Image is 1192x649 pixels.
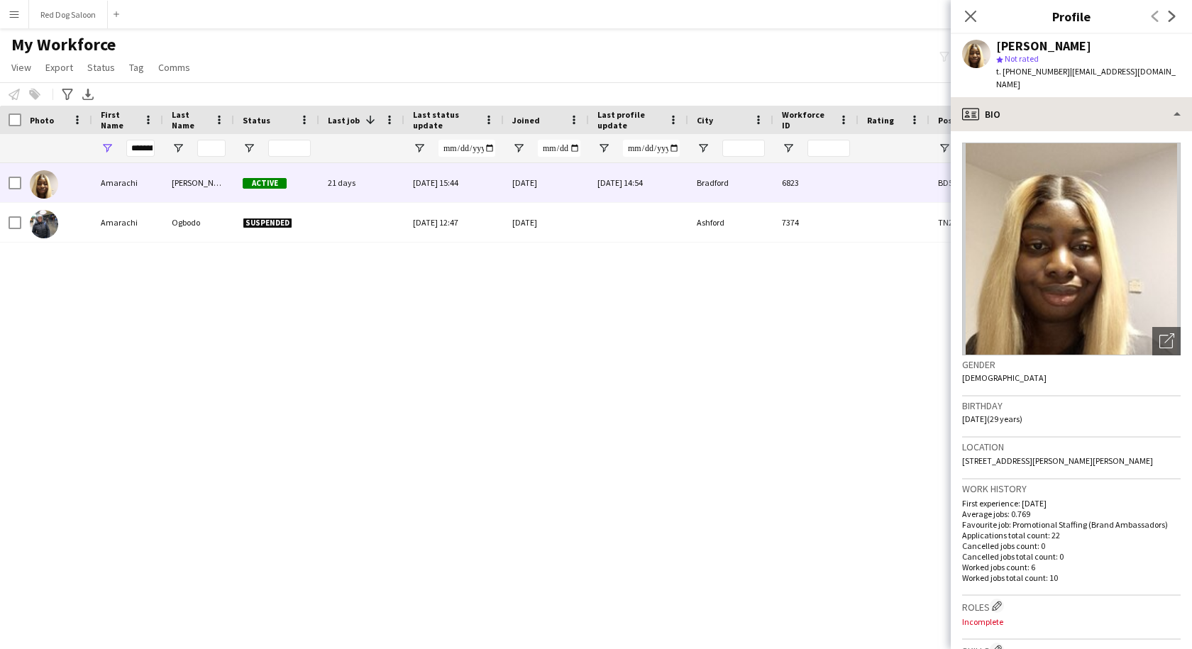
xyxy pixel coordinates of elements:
span: My Workforce [11,34,116,55]
img: Amarachi Cynthia [30,170,58,199]
p: First experience: [DATE] [962,498,1181,509]
button: Open Filter Menu [597,142,610,155]
input: Workforce ID Filter Input [807,140,850,157]
button: Open Filter Menu [243,142,255,155]
button: Open Filter Menu [782,142,795,155]
span: Last status update [413,109,478,131]
input: First Name Filter Input [126,140,155,157]
input: City Filter Input [722,140,765,157]
div: [DATE] 15:44 [404,163,504,202]
div: TN24 9LH [929,203,1015,242]
a: View [6,58,37,77]
div: 21 days [319,163,404,202]
div: [PERSON_NAME] [996,40,1091,52]
input: Joined Filter Input [538,140,580,157]
span: Tag [129,61,144,74]
p: Applications total count: 22 [962,530,1181,540]
span: Last Name [172,109,209,131]
div: 6823 [773,163,859,202]
img: Amarachi Ogbodo [30,210,58,238]
button: Open Filter Menu [101,142,114,155]
a: Status [82,58,121,77]
a: Comms [153,58,196,77]
span: Suspended [243,218,292,228]
h3: Birthday [962,399,1181,412]
div: Ashford [688,203,773,242]
div: Open photos pop-in [1152,327,1181,355]
span: Post Code [938,115,978,126]
span: t. [PHONE_NUMBER] [996,66,1070,77]
div: [DATE] 14:54 [589,163,688,202]
span: [DATE] (29 years) [962,414,1022,424]
div: Ogbodo [163,203,234,242]
h3: Location [962,440,1181,453]
h3: Profile [951,7,1192,26]
span: Last profile update [597,109,663,131]
span: Active [243,178,287,189]
span: Export [45,61,73,74]
button: Open Filter Menu [413,142,426,155]
span: Status [243,115,270,126]
div: [DATE] [504,203,589,242]
p: Cancelled jobs count: 0 [962,540,1181,551]
div: [DATE] [504,163,589,202]
span: | [EMAIL_ADDRESS][DOMAIN_NAME] [996,66,1176,89]
input: Last status update Filter Input [438,140,495,157]
span: Rating [867,115,894,126]
p: Favourite job: Promotional Staffing (Brand Ambassadors) [962,519,1181,530]
button: Open Filter Menu [172,142,184,155]
h3: Roles [962,599,1181,614]
span: Not rated [1005,53,1039,64]
div: Bio [951,97,1192,131]
span: Status [87,61,115,74]
div: BD5 0AG [929,163,1015,202]
button: Open Filter Menu [938,142,951,155]
span: Workforce ID [782,109,833,131]
span: View [11,61,31,74]
img: Crew avatar or photo [962,143,1181,355]
button: Open Filter Menu [512,142,525,155]
p: Worked jobs count: 6 [962,562,1181,572]
span: First Name [101,109,138,131]
div: Bradford [688,163,773,202]
a: Export [40,58,79,77]
span: Joined [512,115,540,126]
button: Open Filter Menu [697,142,710,155]
span: [STREET_ADDRESS][PERSON_NAME][PERSON_NAME] [962,455,1153,466]
h3: Work history [962,482,1181,495]
p: Worked jobs total count: 10 [962,572,1181,583]
p: Incomplete [962,616,1181,627]
input: Last Name Filter Input [197,140,226,157]
div: Amarachi [92,203,163,242]
div: Amarachi [92,163,163,202]
p: Cancelled jobs total count: 0 [962,551,1181,562]
span: [DEMOGRAPHIC_DATA] [962,372,1047,383]
div: [PERSON_NAME] [163,163,234,202]
p: Average jobs: 0.769 [962,509,1181,519]
input: Last profile update Filter Input [623,140,680,157]
app-action-btn: Advanced filters [59,86,76,103]
div: 7374 [773,203,859,242]
span: Photo [30,115,54,126]
input: Status Filter Input [268,140,311,157]
span: Comms [158,61,190,74]
span: City [697,115,713,126]
h3: Gender [962,358,1181,371]
div: [DATE] 12:47 [404,203,504,242]
span: Last job [328,115,360,126]
a: Tag [123,58,150,77]
app-action-btn: Export XLSX [79,86,96,103]
button: Red Dog Saloon [29,1,108,28]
